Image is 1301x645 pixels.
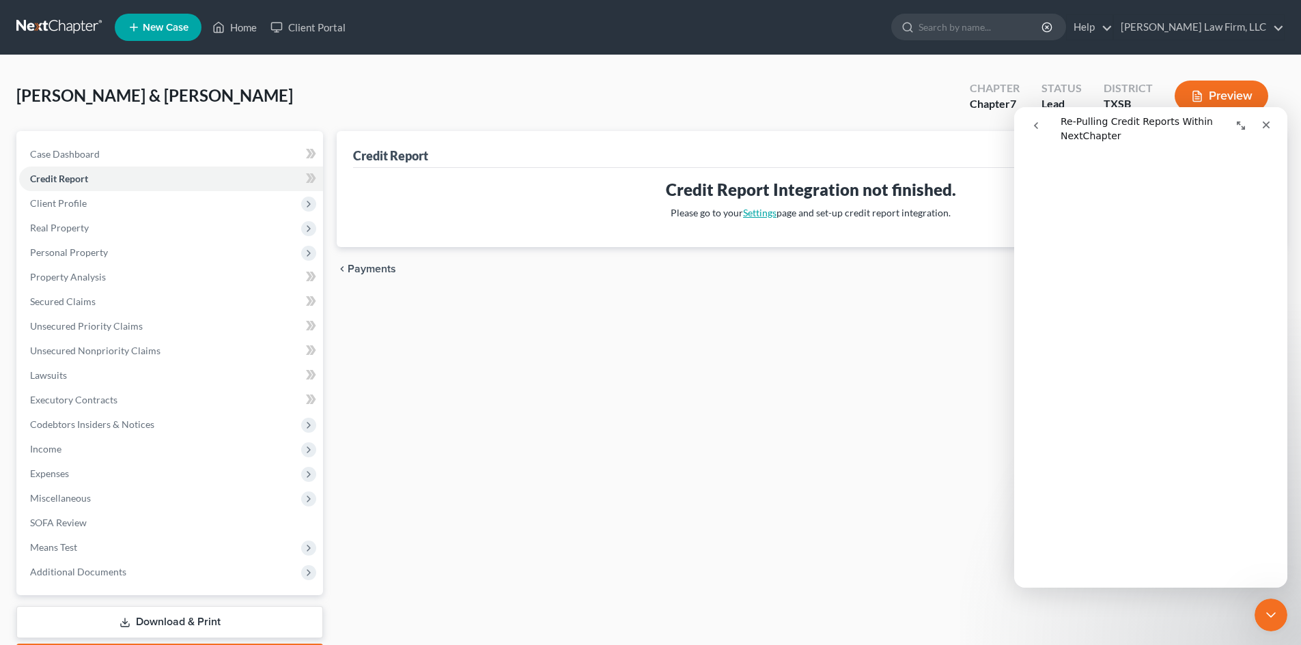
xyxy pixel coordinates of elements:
span: Expenses [30,468,69,479]
span: Personal Property [30,246,108,258]
span: Payments [348,263,396,274]
span: Miscellaneous [30,492,91,504]
span: New Case [143,23,188,33]
span: Unsecured Priority Claims [30,320,143,332]
a: Unsecured Priority Claims [19,314,323,339]
span: Income [30,443,61,455]
p: Please go to your page and set-up credit report integration. [364,206,1257,220]
a: Lawsuits [19,363,323,388]
a: Settings [743,207,777,218]
div: Chapter [970,81,1020,96]
span: Executory Contracts [30,394,117,405]
a: Client Portal [264,15,352,40]
a: Secured Claims [19,289,323,314]
div: Status [1041,81,1082,96]
span: Codebtors Insiders & Notices [30,418,154,430]
a: [PERSON_NAME] Law Firm, LLC [1114,15,1284,40]
a: Case Dashboard [19,142,323,167]
span: Means Test [30,541,77,553]
input: Search by name... [919,14,1044,40]
button: chevron_left Payments [337,263,396,274]
div: District [1104,81,1153,96]
a: Executory Contracts [19,388,323,412]
div: Lead [1041,96,1082,112]
span: Case Dashboard [30,148,100,160]
span: Property Analysis [30,271,106,283]
a: SOFA Review [19,511,323,535]
a: Unsecured Nonpriority Claims [19,339,323,363]
i: chevron_left [337,263,348,274]
span: Unsecured Nonpriority Claims [30,345,160,356]
span: SOFA Review [30,517,87,528]
a: Home [206,15,264,40]
span: Real Property [30,222,89,233]
span: [PERSON_NAME] & [PERSON_NAME] [16,85,293,105]
span: Additional Documents [30,566,126,577]
a: Property Analysis [19,265,323,289]
a: Download & Print [16,606,323,638]
div: Chapter [970,96,1020,112]
iframe: Intercom live chat [1255,599,1287,631]
iframe: Intercom live chat [1014,107,1287,588]
span: 7 [1010,97,1016,110]
span: Lawsuits [30,369,67,381]
span: Credit Report [30,173,88,184]
button: Preview [1175,81,1268,111]
a: Help [1067,15,1113,40]
h3: Credit Report Integration not finished. [364,179,1257,201]
span: Secured Claims [30,296,96,307]
div: Credit Report [353,147,428,164]
a: Credit Report [19,167,323,191]
span: Client Profile [30,197,87,209]
div: TXSB [1104,96,1153,112]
